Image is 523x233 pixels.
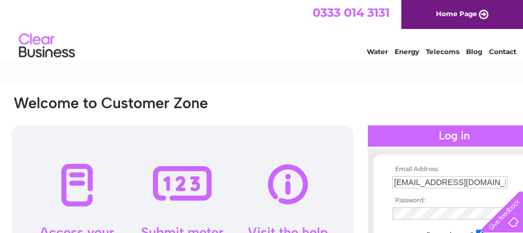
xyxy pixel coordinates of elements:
a: 0333 014 3131 [313,6,390,20]
a: Energy [395,47,419,56]
a: Contact [489,47,516,56]
th: Password: [390,197,519,205]
img: logo.png [18,29,75,63]
a: Water [367,47,388,56]
a: Telecoms [426,47,459,56]
a: Blog [466,47,482,56]
th: Email Address: [390,166,519,173]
